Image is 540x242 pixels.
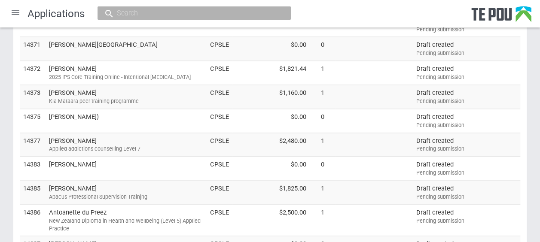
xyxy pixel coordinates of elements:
[20,133,46,157] td: 14377
[413,109,520,133] td: Draft created
[20,61,46,85] td: 14372
[232,61,310,85] td: $1,821.44
[416,26,517,33] div: Pending submission
[232,157,310,181] td: $0.00
[207,204,232,236] td: CPSLE
[207,157,232,181] td: CPSLE
[413,204,520,236] td: Draft created
[46,37,207,61] td: [PERSON_NAME][GEOGRAPHIC_DATA]
[46,61,207,85] td: [PERSON_NAME]
[232,109,310,133] td: $0.00
[46,181,207,205] td: [PERSON_NAME]
[416,97,517,105] div: Pending submission
[46,109,207,133] td: [PERSON_NAME])
[20,85,46,109] td: 14373
[232,204,310,236] td: $2,500.00
[20,181,46,205] td: 14385
[207,133,232,157] td: CPSLE
[49,145,203,153] div: Applied addictions counselling Level 7
[310,109,336,133] td: 0
[416,145,517,153] div: Pending submission
[207,37,232,61] td: CPSLE
[49,97,203,105] div: Kia Mataara peer training programme
[207,61,232,85] td: CPSLE
[310,181,336,205] td: 1
[20,37,46,61] td: 14371
[49,217,203,233] div: New Zealand Diploma in Health and Wellbeing (Level 5) Applied Practice
[310,157,336,181] td: 0
[416,217,517,225] div: Pending submission
[310,133,336,157] td: 1
[416,193,517,201] div: Pending submission
[413,133,520,157] td: Draft created
[46,157,207,181] td: [PERSON_NAME]
[232,133,310,157] td: $2,480.00
[49,193,203,201] div: Abacus Professional Supervision Trainjng
[413,181,520,205] td: Draft created
[416,49,517,57] div: Pending submission
[310,37,336,61] td: 0
[413,85,520,109] td: Draft created
[20,157,46,181] td: 14383
[46,204,207,236] td: Antoanette du Preez
[416,121,517,129] div: Pending submission
[114,9,265,18] input: Search
[20,204,46,236] td: 14386
[232,181,310,205] td: $1,825.00
[310,204,336,236] td: 1
[46,85,207,109] td: [PERSON_NAME]
[310,85,336,109] td: 1
[413,61,520,85] td: Draft created
[20,109,46,133] td: 14375
[413,37,520,61] td: Draft created
[46,133,207,157] td: [PERSON_NAME]
[232,85,310,109] td: $1,160.00
[207,85,232,109] td: CPSLE
[310,61,336,85] td: 1
[413,157,520,181] td: Draft created
[232,37,310,61] td: $0.00
[416,73,517,81] div: Pending submission
[207,109,232,133] td: CPSLE
[416,169,517,177] div: Pending submission
[207,181,232,205] td: CPSLE
[49,73,203,81] div: 2025 IPS Core Training Online - Intentional [MEDICAL_DATA]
